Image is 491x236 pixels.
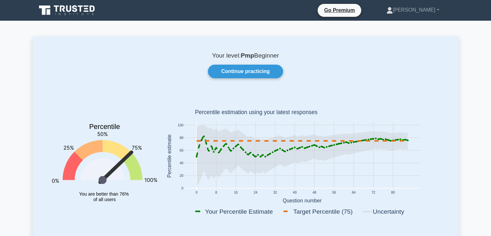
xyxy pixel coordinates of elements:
[293,191,297,195] text: 40
[179,161,183,165] text: 40
[195,109,317,116] text: Percentile estimation using your latest responses
[371,191,375,195] text: 72
[89,123,120,131] text: Percentile
[48,52,443,59] p: Your level: Beginner
[215,191,217,195] text: 8
[178,123,183,127] text: 100
[253,191,257,195] text: 24
[195,191,197,195] text: 0
[79,191,129,197] tspan: You are better than 76%
[93,197,116,202] tspan: of all users
[332,191,336,195] text: 56
[391,191,395,195] text: 80
[320,6,359,14] a: Go Premium
[179,174,183,177] text: 20
[166,134,172,178] text: Percentile estimate
[181,187,183,190] text: 0
[352,191,355,195] text: 64
[179,149,183,152] text: 60
[371,4,455,16] a: [PERSON_NAME]
[282,198,322,203] text: Question number
[234,191,238,195] text: 16
[208,65,283,78] a: Continue practicing
[312,191,316,195] text: 48
[273,191,277,195] text: 32
[241,52,254,59] b: Pmp
[179,136,183,140] text: 80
